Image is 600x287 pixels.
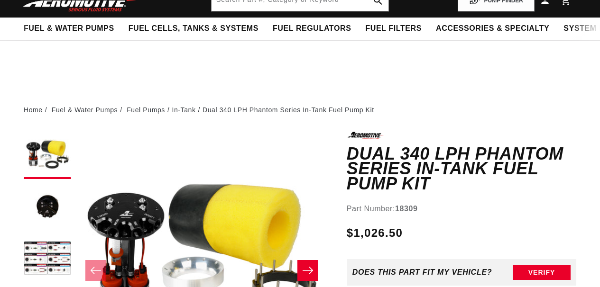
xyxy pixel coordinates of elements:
a: Fuel Pumps [127,105,165,115]
summary: Accessories & Specialty [429,18,556,40]
div: Does This part fit My vehicle? [352,268,492,277]
nav: breadcrumbs [24,105,576,115]
div: Part Number: [347,203,576,215]
summary: Fuel Regulators [266,18,358,40]
button: Load image 1 in gallery view [24,132,71,179]
li: Dual 340 LPH Phantom Series In-Tank Fuel Pump Kit [203,105,374,115]
summary: Fuel & Water Pumps [17,18,121,40]
button: Verify [513,265,571,280]
button: Slide left [85,260,106,281]
a: Fuel & Water Pumps [52,105,118,115]
span: Fuel Filters [365,24,422,34]
summary: Fuel Cells, Tanks & Systems [121,18,266,40]
summary: Fuel Filters [358,18,429,40]
button: Load image 3 in gallery view [24,236,71,283]
span: Fuel Cells, Tanks & Systems [129,24,258,34]
span: Fuel & Water Pumps [24,24,114,34]
h1: Dual 340 LPH Phantom Series In-Tank Fuel Pump Kit [347,146,576,191]
span: Accessories & Specialty [436,24,549,34]
strong: 18309 [395,205,418,213]
button: Slide right [297,260,318,281]
span: $1,026.50 [347,224,403,242]
a: Home [24,105,43,115]
span: Fuel Regulators [273,24,351,34]
button: Load image 2 in gallery view [24,184,71,231]
li: In-Tank [172,105,203,115]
